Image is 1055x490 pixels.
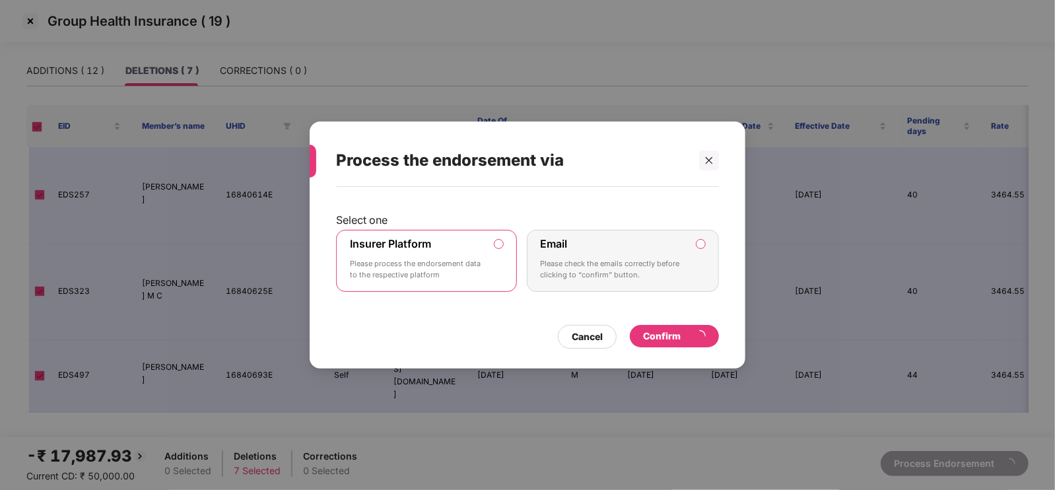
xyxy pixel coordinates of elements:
[336,135,687,186] div: Process the endorsement via
[494,240,503,248] input: Insurer PlatformPlease process the endorsement data to the respective platform
[643,329,706,343] div: Confirm
[350,258,485,281] p: Please process the endorsement data to the respective platform
[697,240,705,248] input: EmailPlease check the emails correctly before clicking to “confirm” button.
[350,237,431,250] label: Insurer Platform
[541,258,687,281] p: Please check the emails correctly before clicking to “confirm” button.
[704,156,714,165] span: close
[572,330,603,344] div: Cancel
[693,328,708,343] span: loading
[541,237,568,250] label: Email
[336,213,719,227] p: Select one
